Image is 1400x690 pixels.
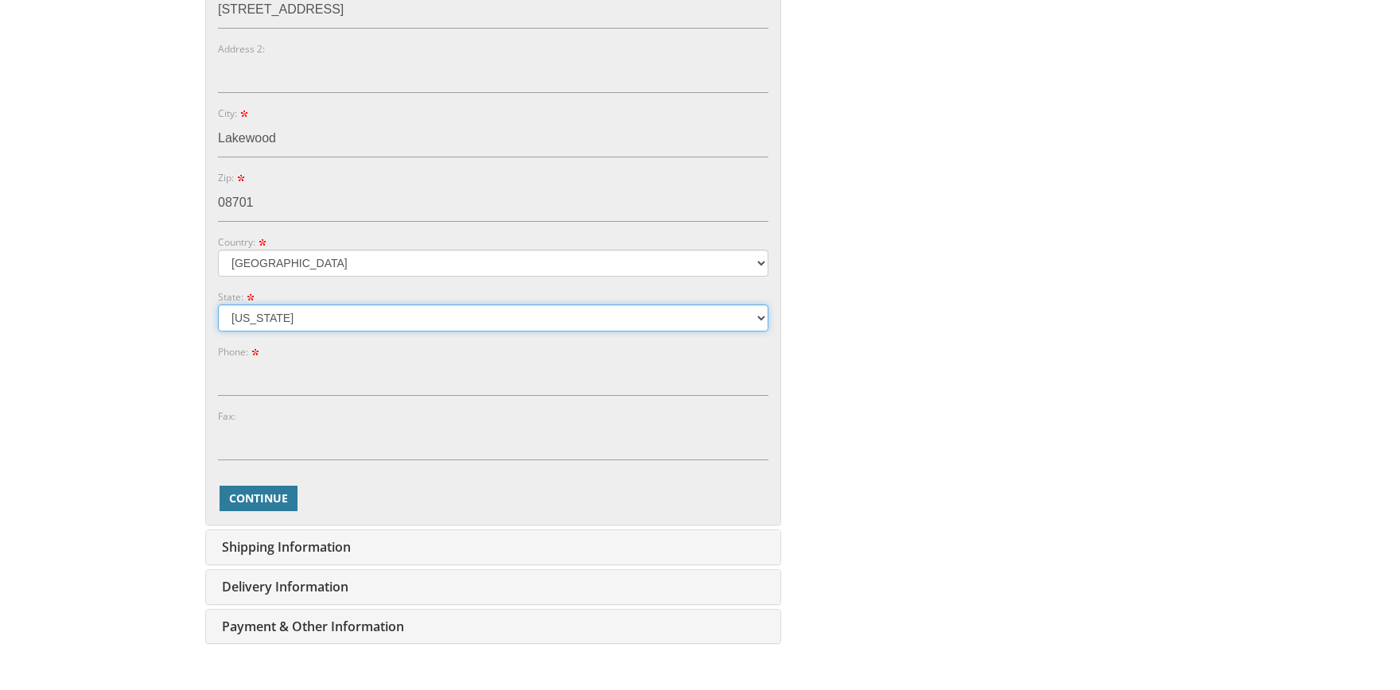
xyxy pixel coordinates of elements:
img: Required [259,239,266,246]
img: Required [247,294,254,301]
label: Phone: [218,345,262,359]
label: Zip: [218,171,247,184]
button: Continue [220,486,297,511]
img: pc_icon_required.gif [251,349,259,356]
label: Fax: [218,409,235,423]
label: City: [218,107,251,120]
label: Address 2: [218,42,265,56]
label: State: [218,290,257,304]
img: pc_icon_required.gif [240,110,247,118]
img: pc_icon_required.gif [237,175,244,182]
span: Shipping Information [218,538,351,556]
span: Payment & Other Information [218,618,404,635]
span: Delivery Information [218,578,348,595]
label: Country: [218,235,269,249]
span: Continue [229,490,288,506]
